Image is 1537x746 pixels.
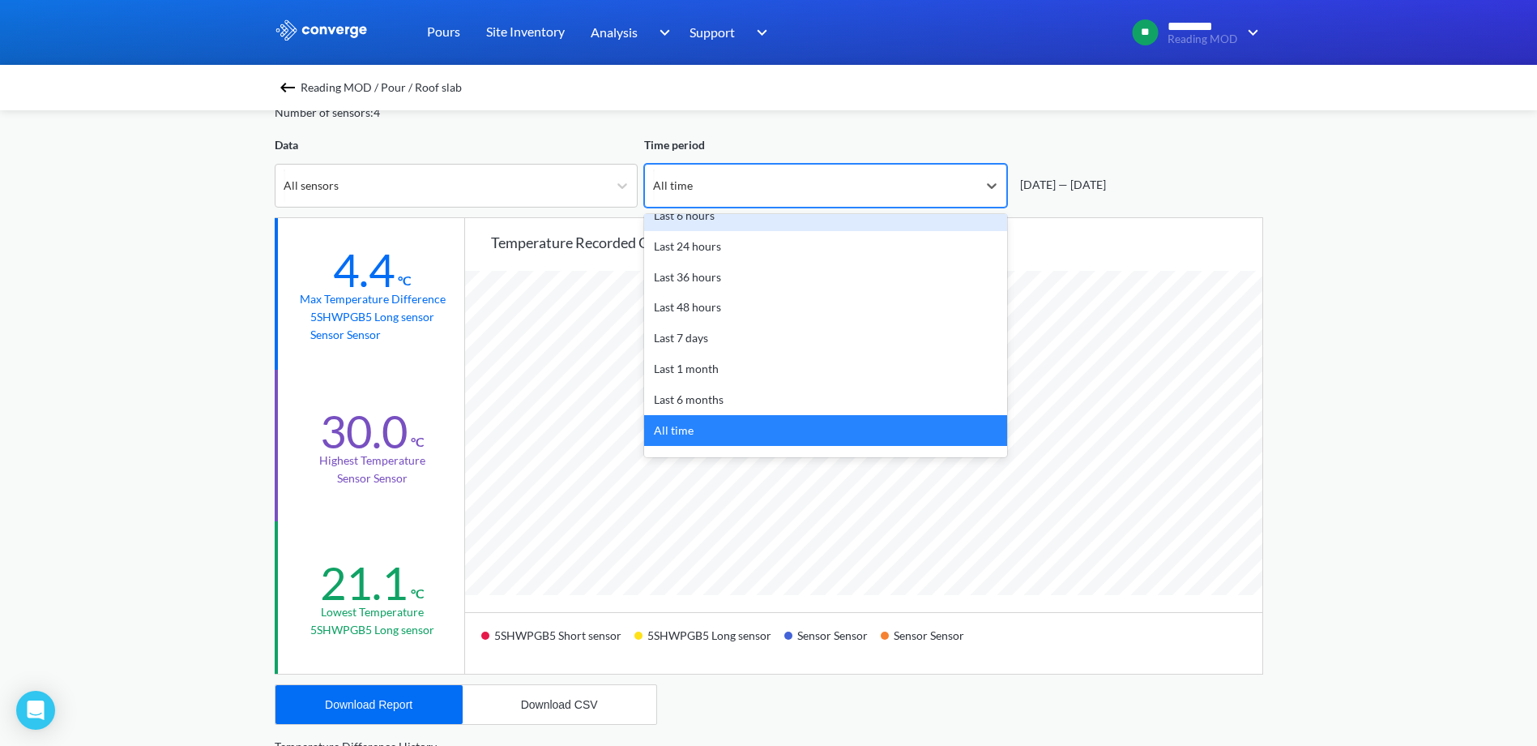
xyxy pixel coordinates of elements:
span: Reading MOD [1168,33,1237,45]
button: Download CSV [463,685,656,724]
div: Open Intercom Messenger [16,691,55,730]
div: [DATE] — [DATE] [1014,176,1106,194]
div: Temperature recorded over time [491,231,1262,254]
div: Lowest temperature [321,603,424,621]
div: All time [653,177,693,195]
div: 30.0 [320,404,408,459]
img: backspace.svg [278,78,297,97]
img: logo_ewhite.svg [275,19,369,41]
span: Support [690,22,735,42]
p: 5SHWPGB5 Long sensor [310,308,434,326]
div: 5SHWPGB5 Long sensor [634,623,784,661]
p: 5SHWPGB5 Long sensor [310,621,434,639]
div: Last 1 month [644,354,1007,384]
span: Reading MOD / Pour / Roof slab [301,76,462,99]
div: 4.4 [333,242,395,298]
p: Sensor Sensor [310,326,434,344]
div: All time [644,415,1007,446]
img: downArrow.svg [648,23,674,42]
div: All sensors [284,177,339,195]
div: Download Report [325,698,412,711]
div: Data [275,136,638,154]
div: Custom [644,446,1007,477]
button: Download Report [275,685,463,724]
div: Download CSV [521,698,598,711]
div: 21.1 [320,555,408,611]
div: Last 24 hours [644,231,1007,262]
div: Last 6 months [644,384,1007,415]
div: Last 48 hours [644,292,1007,323]
div: Last 6 hours [644,200,1007,231]
div: Sensor Sensor [881,623,977,661]
p: Sensor Sensor [337,469,408,487]
div: Time period [644,136,1007,154]
img: downArrow.svg [1237,23,1263,42]
span: Analysis [591,22,638,42]
div: Max temperature difference [300,290,446,308]
div: Last 7 days [644,323,1007,354]
div: Sensor Sensor [784,623,881,661]
div: Number of sensors: 4 [275,104,380,122]
div: Highest temperature [319,452,425,469]
div: 5SHWPGB5 Short sensor [481,623,634,661]
div: Last 36 hours [644,262,1007,293]
img: downArrow.svg [746,23,772,42]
